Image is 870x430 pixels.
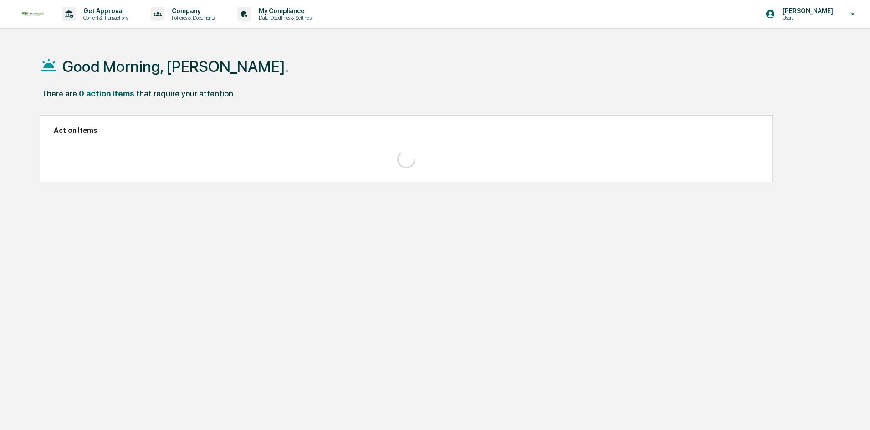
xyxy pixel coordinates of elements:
p: [PERSON_NAME] [775,7,838,15]
img: logo [22,12,44,17]
div: There are [41,89,77,98]
div: that require your attention. [136,89,235,98]
h2: Action Items [54,126,758,135]
p: Content & Transactions [76,15,133,21]
div: 0 action items [79,89,134,98]
p: Data, Deadlines & Settings [251,15,316,21]
p: Users [775,15,838,21]
h1: Good Morning, [PERSON_NAME]. [62,57,289,76]
p: My Compliance [251,7,316,15]
p: Get Approval [76,7,133,15]
p: Policies & Documents [164,15,219,21]
p: Company [164,7,219,15]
